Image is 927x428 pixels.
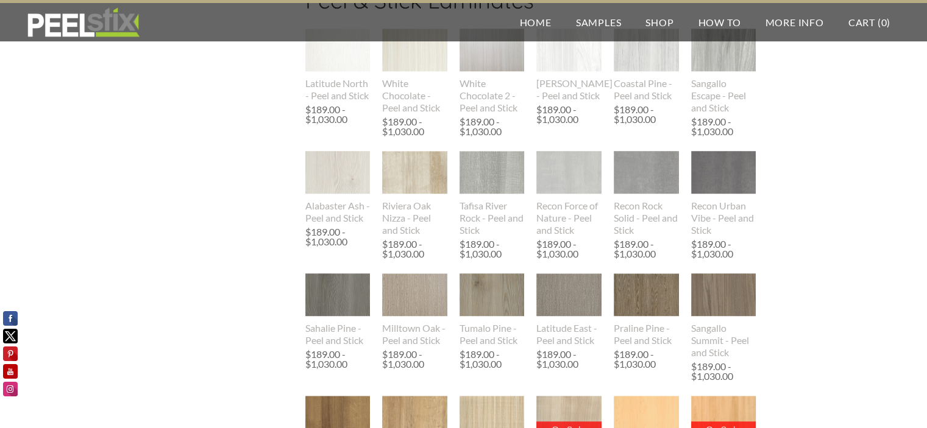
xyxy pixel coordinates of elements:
div: Latitude East - Peel and Stick [536,322,602,346]
div: Recon Urban Vibe - Peel and Stick [691,200,756,236]
img: s832171791223022656_p895_i1_w1536.jpeg [536,137,602,208]
img: s832171791223022656_p842_i1_w738.png [305,132,371,214]
div: $189.00 - $1,030.00 [614,239,676,259]
div: $189.00 - $1,030.00 [460,117,522,136]
img: s832171791223022656_p767_i6_w640.jpeg [460,253,525,337]
img: s832171791223022656_p763_i2_w640.jpeg [305,253,371,337]
a: Cart (0) [836,3,903,41]
a: [PERSON_NAME] - Peel and Stick [536,29,602,102]
a: Coastal Pine - Peel and Stick [614,29,679,102]
div: White Chocolate - Peel and Stick [382,77,447,114]
img: s832171791223022656_p581_i1_w400.jpeg [305,29,371,72]
div: Sahalie Pine - Peel and Stick [305,322,371,346]
a: Tumalo Pine - Peel and Stick [460,273,525,346]
div: Alabaster Ash - Peel and Stick [305,200,371,224]
a: Latitude North - Peel and Stick [305,29,371,102]
div: $189.00 - $1,030.00 [305,105,368,124]
div: Sangallo Summit - Peel and Stick [691,322,756,359]
img: s832171791223022656_p482_i1_w400.jpeg [382,273,447,317]
img: s832171791223022656_p644_i1_w307.jpeg [459,151,525,194]
a: Alabaster Ash - Peel and Stick [305,151,371,224]
div: Recon Rock Solid - Peel and Stick [614,200,679,236]
img: s832171791223022656_p782_i1_w640.jpeg [691,253,756,337]
div: Praline Pine - Peel and Stick [614,322,679,346]
div: Recon Force of Nature - Peel and Stick [536,200,602,236]
div: Riviera Oak Nizza - Peel and Stick [382,200,447,236]
img: s832171791223022656_p891_i1_w1536.jpeg [614,138,679,208]
div: White Chocolate 2 - Peel and Stick [460,77,525,114]
a: Sahalie Pine - Peel and Stick [305,273,371,346]
div: $189.00 - $1,030.00 [382,117,444,136]
div: Sangallo Escape - Peel and Stick [691,77,756,114]
img: s832171791223022656_p847_i1_w716.png [614,8,679,92]
div: $189.00 - $1,030.00 [305,349,368,369]
div: $189.00 - $1,030.00 [614,105,676,124]
a: Recon Urban Vibe - Peel and Stick [691,151,756,236]
div: $189.00 - $1,030.00 [536,349,598,369]
div: $189.00 - $1,030.00 [691,362,753,381]
a: Recon Rock Solid - Peel and Stick [614,151,679,236]
div: Tafisa River Rock - Peel and Stick [460,200,525,236]
div: $189.00 - $1,030.00 [382,349,444,369]
div: Latitude North - Peel and Stick [305,77,371,102]
div: $189.00 - $1,030.00 [536,105,598,124]
a: Recon Force of Nature - Peel and Stick [536,151,602,236]
div: $189.00 - $1,030.00 [691,117,753,136]
a: Home [508,3,564,41]
a: White Chocolate - Peel and Stick [382,29,447,114]
a: How To [686,3,753,41]
a: Shop [633,3,686,41]
img: s832171791223022656_p841_i1_w690.png [536,7,602,94]
a: Riviera Oak Nizza - Peel and Stick [382,151,447,236]
img: s832171791223022656_p793_i1_w640.jpeg [460,8,525,92]
a: Samples [564,3,634,41]
div: $189.00 - $1,030.00 [382,239,444,259]
img: s832171791223022656_p588_i1_w400.jpeg [382,29,447,72]
div: Tumalo Pine - Peel and Stick [460,322,525,346]
a: Tafisa River Rock - Peel and Stick [460,151,525,236]
div: $189.00 - $1,030.00 [460,349,522,369]
div: $189.00 - $1,030.00 [460,239,522,259]
div: $189.00 - $1,030.00 [536,239,598,259]
div: $189.00 - $1,030.00 [305,227,368,247]
div: Milltown Oak - Peel and Stick [382,322,447,346]
img: REFACE SUPPLIES [24,7,142,38]
img: s832171791223022656_p893_i1_w1536.jpeg [691,138,756,207]
a: Sangallo Summit - Peel and Stick [691,273,756,359]
img: s832171791223022656_p580_i1_w400.jpeg [536,273,602,317]
span: 0 [881,16,887,28]
div: $189.00 - $1,030.00 [614,349,676,369]
img: s832171791223022656_p691_i2_w640.jpeg [382,151,447,194]
a: Praline Pine - Peel and Stick [614,273,679,346]
a: White Chocolate 2 - Peel and Stick [460,29,525,114]
img: s832171791223022656_p484_i1_w400.jpeg [614,273,679,317]
div: Coastal Pine - Peel and Stick [614,77,679,102]
a: Sangallo Escape - Peel and Stick [691,29,756,114]
a: Milltown Oak - Peel and Stick [382,273,447,346]
img: s832171791223022656_p779_i1_w640.jpeg [691,8,756,92]
div: $189.00 - $1,030.00 [691,239,753,259]
div: [PERSON_NAME] - Peel and Stick [536,77,602,102]
a: More Info [753,3,836,41]
a: Latitude East - Peel and Stick [536,273,602,346]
